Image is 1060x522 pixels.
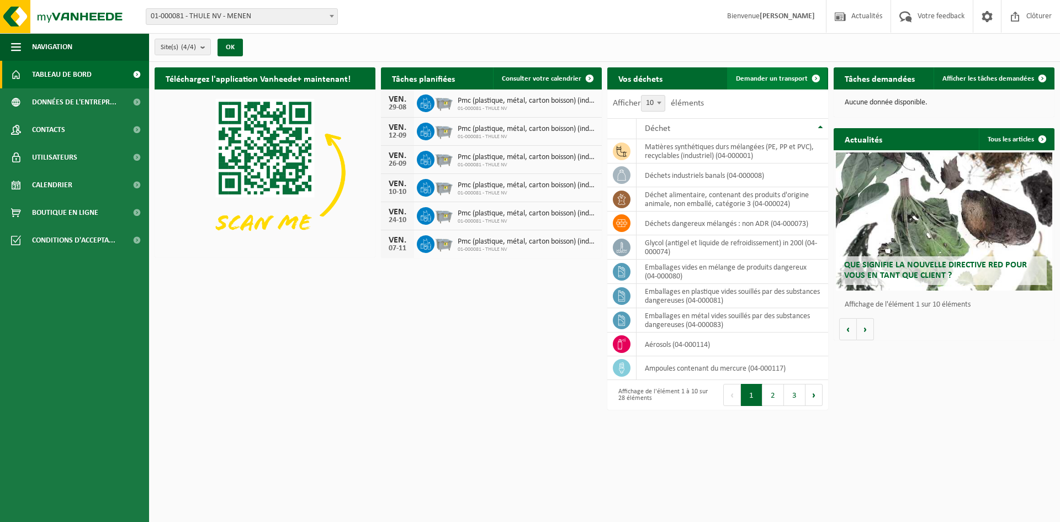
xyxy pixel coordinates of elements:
span: 10 [641,95,665,112]
span: 01-000081 - THULE NV [458,190,596,197]
button: OK [218,39,243,56]
span: Boutique en ligne [32,199,98,226]
button: Volgende [857,318,874,340]
img: WB-2500-GAL-GY-01 [434,234,453,252]
div: VEN. [386,95,409,104]
span: Demander un transport [736,75,808,82]
h2: Tâches demandées [834,67,926,89]
div: 24-10 [386,217,409,224]
td: emballages vides en mélange de produits dangereux (04-000080) [637,260,828,284]
span: Pmc (plastique, métal, carton boisson) (industriel) [458,238,596,246]
td: déchets dangereux mélangés : non ADR (04-000073) [637,212,828,235]
span: 01-000081 - THULE NV - MENEN [146,8,338,25]
div: Affichage de l'élément 1 à 10 sur 28 éléments [613,383,712,407]
span: 01-000081 - THULE NV [458,134,596,140]
img: WB-2500-GAL-GY-01 [434,177,453,196]
a: Consulter votre calendrier [493,67,601,89]
p: Affichage de l'élément 1 sur 10 éléments [845,301,1049,309]
td: aérosols (04-000114) [637,333,828,356]
span: Pmc (plastique, métal, carton boisson) (industriel) [458,153,596,162]
button: Vorige [839,318,857,340]
h2: Actualités [834,128,893,150]
span: 01-000081 - THULE NV - MENEN [146,9,337,24]
div: 07-11 [386,245,409,252]
span: 01-000081 - THULE NV [458,106,596,112]
button: Next [805,384,823,406]
button: 2 [762,384,784,406]
td: matières synthétiques durs mélangées (PE, PP et PVC), recyclables (industriel) (04-000001) [637,139,828,164]
td: glycol (antigel et liquide de refroidissement) in 200l (04-000074) [637,235,828,260]
a: Que signifie la nouvelle directive RED pour vous en tant que client ? [836,152,1052,291]
td: emballages en plastique vides souillés par des substances dangereuses (04-000081) [637,284,828,308]
h2: Tâches planifiées [381,67,466,89]
h2: Vos déchets [607,67,674,89]
span: Tableau de bord [32,61,92,88]
count: (4/4) [181,44,196,51]
div: VEN. [386,180,409,188]
span: Pmc (plastique, métal, carton boisson) (industriel) [458,181,596,190]
div: VEN. [386,151,409,160]
span: Pmc (plastique, métal, carton boisson) (industriel) [458,97,596,106]
div: VEN. [386,208,409,217]
span: Utilisateurs [32,144,77,171]
span: Pmc (plastique, métal, carton boisson) (industriel) [458,125,596,134]
span: Conditions d'accepta... [32,226,115,254]
a: Afficher les tâches demandées [934,67,1053,89]
span: Navigation [32,33,72,61]
a: Demander un transport [727,67,827,89]
span: Que signifie la nouvelle directive RED pour vous en tant que client ? [844,261,1027,280]
div: 29-08 [386,104,409,112]
td: emballages en métal vides souillés par des substances dangereuses (04-000083) [637,308,828,333]
span: Contacts [32,116,65,144]
span: Calendrier [32,171,72,199]
h2: Téléchargez l'application Vanheede+ maintenant! [155,67,362,89]
td: ampoules contenant du mercure (04-000117) [637,356,828,380]
span: 01-000081 - THULE NV [458,246,596,253]
button: Previous [723,384,741,406]
span: Afficher les tâches demandées [942,75,1034,82]
img: WB-2500-GAL-GY-01 [434,149,453,168]
p: Aucune donnée disponible. [845,99,1043,107]
button: 3 [784,384,805,406]
button: 1 [741,384,762,406]
img: Download de VHEPlus App [155,89,375,255]
a: Tous les articles [979,128,1053,150]
img: WB-2500-GAL-GY-01 [434,205,453,224]
span: Site(s) [161,39,196,56]
div: 26-09 [386,160,409,168]
div: VEN. [386,123,409,132]
label: Afficher éléments [613,99,704,108]
div: 12-09 [386,132,409,140]
span: 10 [642,96,665,111]
div: VEN. [386,236,409,245]
div: 10-10 [386,188,409,196]
img: WB-2500-GAL-GY-01 [434,121,453,140]
span: Pmc (plastique, métal, carton boisson) (industriel) [458,209,596,218]
td: déchet alimentaire, contenant des produits d'origine animale, non emballé, catégorie 3 (04-000024) [637,187,828,212]
span: Consulter votre calendrier [502,75,581,82]
button: Site(s)(4/4) [155,39,211,55]
span: 01-000081 - THULE NV [458,162,596,168]
img: WB-2500-GAL-GY-01 [434,93,453,112]
strong: [PERSON_NAME] [760,12,815,20]
span: Données de l'entrepr... [32,88,116,116]
span: 01-000081 - THULE NV [458,218,596,225]
td: déchets industriels banals (04-000008) [637,164,828,187]
span: Déchet [645,124,670,133]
